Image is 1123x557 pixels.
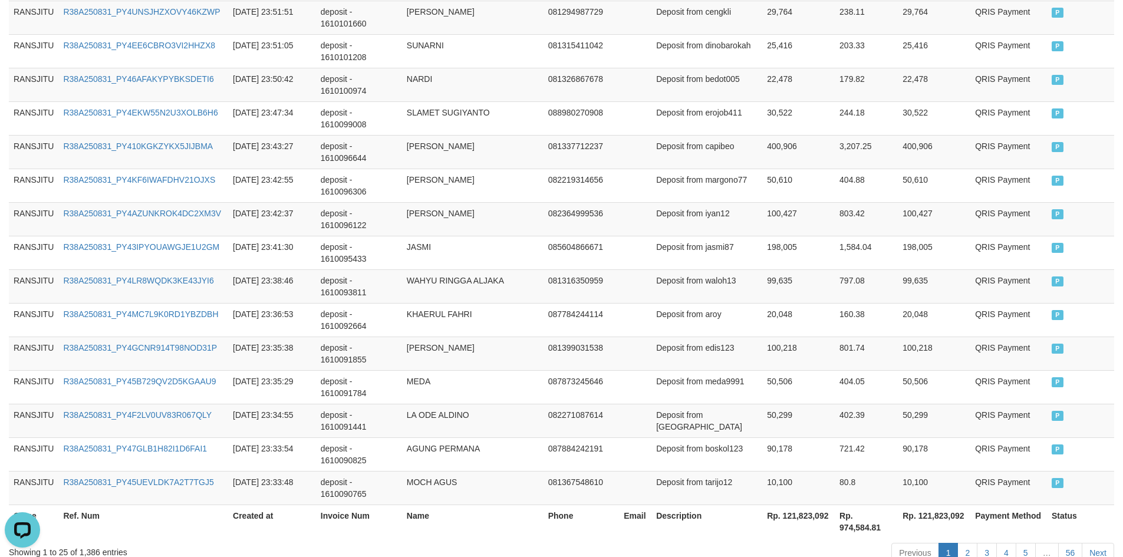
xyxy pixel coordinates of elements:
td: 100,427 [898,202,970,236]
td: 30,522 [762,101,835,135]
td: RANSJITU [9,269,58,303]
td: KHAERUL FAHRI [402,303,544,337]
a: R38A250831_PY4MC7L9K0RD1YBZDBH [63,309,218,319]
td: 20,048 [898,303,970,337]
td: deposit - 1610096644 [316,135,402,169]
a: R38A250831_PY4KF6IWAFDHV21OJXS [63,175,215,184]
th: Payment Method [970,505,1047,538]
td: deposit - 1610093811 [316,269,402,303]
td: 081367548610 [544,471,620,505]
td: 30,522 [898,101,970,135]
a: R38A250831_PY4LR8WQDK3KE43JYI6 [63,276,213,285]
td: deposit - 1610101660 [316,1,402,34]
td: RANSJITU [9,471,58,505]
span: PAID [1052,310,1063,320]
a: R38A250831_PY43IPYOUAWGJE1U2GM [63,242,219,252]
td: 087873245646 [544,370,620,404]
a: R38A250831_PY4F2LV0UV83R067QLY [63,410,212,420]
td: deposit - 1610096306 [316,169,402,202]
td: [DATE] 23:43:27 [228,135,316,169]
td: deposit - 1610091784 [316,370,402,404]
td: 90,178 [762,437,835,471]
th: Created at [228,505,316,538]
th: Phone [544,505,620,538]
td: AGUNG PERMANA [402,437,544,471]
td: 50,610 [762,169,835,202]
td: LA ODE ALDINO [402,404,544,437]
a: R38A250831_PY46AFAKYPYBKSDETI6 [63,74,213,84]
span: PAID [1052,377,1063,387]
td: RANSJITU [9,303,58,337]
td: 803.42 [835,202,898,236]
td: 90,178 [898,437,970,471]
td: RANSJITU [9,169,58,202]
td: Deposit from tarijo12 [651,471,762,505]
a: R38A250831_PY47GLB1H82I1D6FAI1 [63,444,207,453]
td: 797.08 [835,269,898,303]
td: 085604866671 [544,236,620,269]
td: 10,100 [898,471,970,505]
span: PAID [1052,411,1063,421]
td: RANSJITU [9,1,58,34]
th: Name [402,505,544,538]
td: QRIS Payment [970,34,1047,68]
td: Deposit from boskol123 [651,437,762,471]
td: Deposit from [GEOGRAPHIC_DATA] [651,404,762,437]
td: 081315411042 [544,34,620,68]
th: Rp. 974,584.81 [835,505,898,538]
td: 80.8 [835,471,898,505]
td: RANSJITU [9,404,58,437]
td: Deposit from iyan12 [651,202,762,236]
a: R38A250831_PY4GCNR914T98NOD31P [63,343,217,352]
td: 198,005 [762,236,835,269]
td: SLAMET SUGIYANTO [402,101,544,135]
td: deposit - 1610091855 [316,337,402,370]
td: 244.18 [835,101,898,135]
td: deposit - 1610095433 [316,236,402,269]
th: Rp. 121,823,092 [898,505,970,538]
td: 081316350959 [544,269,620,303]
td: RANSJITU [9,437,58,471]
td: deposit - 1610100974 [316,68,402,101]
td: QRIS Payment [970,101,1047,135]
th: Description [651,505,762,538]
td: RANSJITU [9,202,58,236]
td: 081337712237 [544,135,620,169]
td: 404.05 [835,370,898,404]
span: PAID [1052,344,1063,354]
td: [DATE] 23:33:48 [228,471,316,505]
td: [PERSON_NAME] [402,337,544,370]
td: 801.74 [835,337,898,370]
td: QRIS Payment [970,437,1047,471]
span: PAID [1052,41,1063,51]
th: Email [619,505,651,538]
td: 100,218 [898,337,970,370]
td: [DATE] 23:50:42 [228,68,316,101]
td: QRIS Payment [970,135,1047,169]
span: PAID [1052,478,1063,488]
td: 20,048 [762,303,835,337]
span: PAID [1052,444,1063,454]
td: SUNARNI [402,34,544,68]
td: 1,584.04 [835,236,898,269]
td: deposit - 1610090825 [316,437,402,471]
td: Deposit from meda9991 [651,370,762,404]
span: PAID [1052,276,1063,286]
td: 203.33 [835,34,898,68]
a: R38A250831_PY45UEVLDK7A2T7TGJ5 [63,477,213,487]
td: RANSJITU [9,68,58,101]
td: Deposit from cengkli [651,1,762,34]
td: 400,906 [762,135,835,169]
td: JASMI [402,236,544,269]
td: 087884242191 [544,437,620,471]
td: Deposit from erojob411 [651,101,762,135]
td: 081399031538 [544,337,620,370]
td: 404.88 [835,169,898,202]
td: 10,100 [762,471,835,505]
td: RANSJITU [9,34,58,68]
td: RANSJITU [9,135,58,169]
td: deposit - 1610099008 [316,101,402,135]
td: Deposit from bedot005 [651,68,762,101]
td: [DATE] 23:38:46 [228,269,316,303]
td: [DATE] 23:36:53 [228,303,316,337]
